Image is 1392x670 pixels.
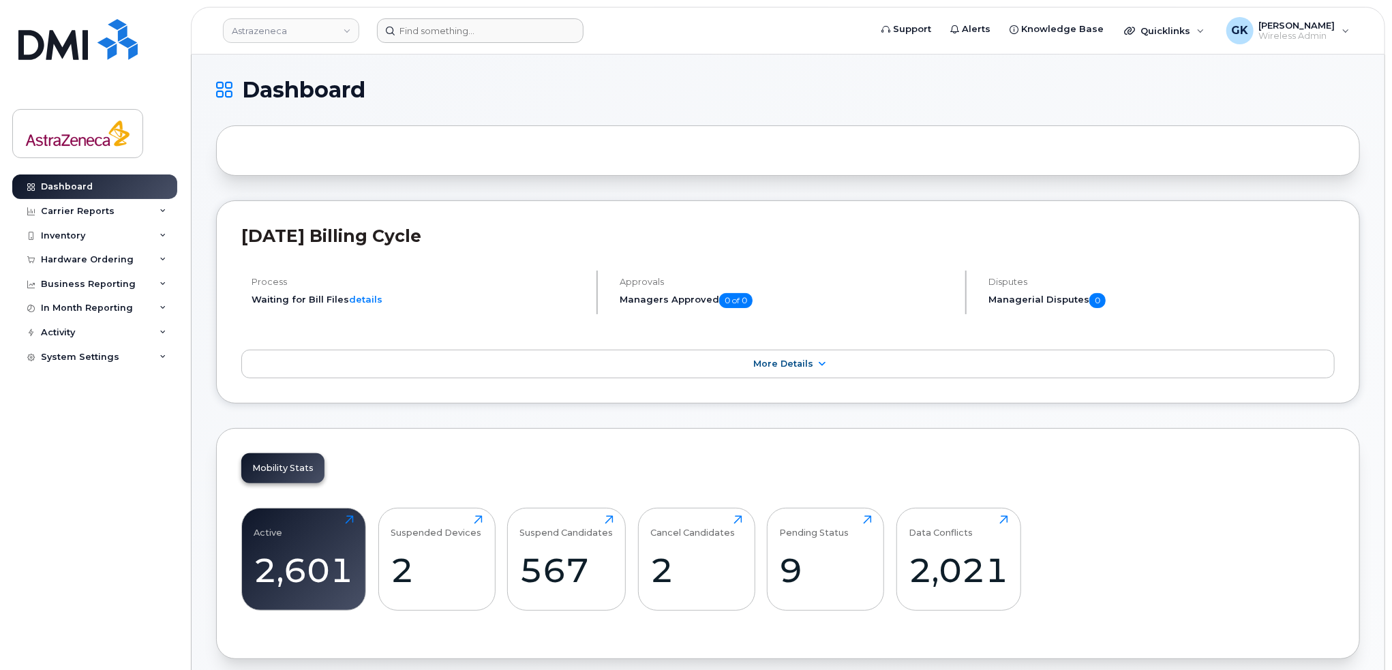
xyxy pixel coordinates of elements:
[254,515,283,538] div: Active
[391,550,483,590] div: 2
[988,293,1335,308] h5: Managerial Disputes
[254,515,354,603] a: Active2,601
[780,515,872,603] a: Pending Status9
[988,277,1335,287] h4: Disputes
[254,550,354,590] div: 2,601
[909,550,1008,590] div: 2,021
[650,515,742,603] a: Cancel Candidates2
[650,515,735,538] div: Cancel Candidates
[241,226,1335,246] h2: [DATE] Billing Cycle
[780,515,849,538] div: Pending Status
[909,515,1008,603] a: Data Conflicts2,021
[242,80,365,100] span: Dashboard
[349,294,382,305] a: details
[620,293,953,308] h5: Managers Approved
[520,515,614,538] div: Suspend Candidates
[252,293,585,306] li: Waiting for Bill Files
[620,277,953,287] h4: Approvals
[753,359,813,369] span: More Details
[391,515,481,538] div: Suspended Devices
[719,293,753,308] span: 0 of 0
[1089,293,1106,308] span: 0
[650,550,742,590] div: 2
[391,515,483,603] a: Suspended Devices2
[252,277,585,287] h4: Process
[520,550,614,590] div: 567
[520,515,614,603] a: Suspend Candidates567
[780,550,872,590] div: 9
[909,515,973,538] div: Data Conflicts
